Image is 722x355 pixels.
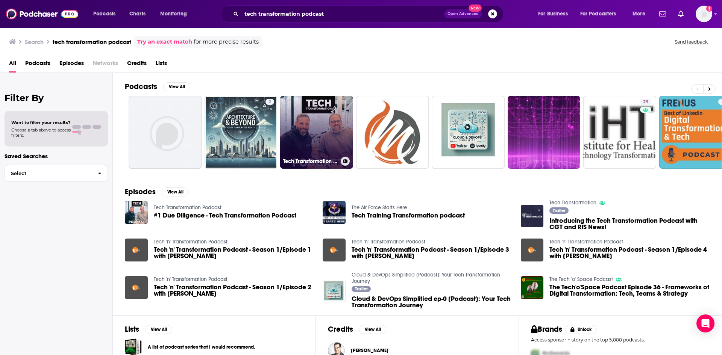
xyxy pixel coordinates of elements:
[521,205,544,228] img: Introducing the Tech Transformation Podcast with CGT and RIS News!
[125,325,139,334] h2: Lists
[531,325,562,334] h2: Brands
[25,57,50,73] span: Podcasts
[6,7,78,21] img: Podchaser - Follow, Share and Rate Podcasts
[444,9,482,18] button: Open AdvancedNew
[352,272,500,284] a: Cloud & DevOps Simplified [Podcast]: Your Tech Transformation Journey
[328,325,386,334] a: CreditsView All
[549,218,710,230] span: Introducing the Tech Transformation Podcast with CGT and RIS News!
[469,5,482,12] span: New
[11,127,71,138] span: Choose a tab above to access filters.
[125,82,190,91] a: PodcastsView All
[531,337,710,343] p: Access sponsor history on the top 5,000 podcasts.
[533,8,577,20] button: open menu
[125,187,156,196] h2: Episodes
[575,8,627,20] button: open menu
[154,246,314,259] span: Tech 'n' Transformation Podcast - Season 1/Episode 1 with [PERSON_NAME]
[656,8,669,20] a: Show notifications dropdown
[228,5,511,23] div: Search podcasts, credits, & more...
[268,98,271,106] span: 2
[53,38,131,45] h3: tech transformation podcast
[352,246,512,259] span: Tech 'n' Transformation Podcast - Season 1/Episode 3 with [PERSON_NAME]
[352,246,512,259] a: Tech 'n' Transformation Podcast - Season 1/Episode 3 with Andrea Frino
[129,9,146,19] span: Charts
[549,246,710,259] a: Tech 'n' Transformation Podcast - Season 1/Episode 4 with Hamish Blythe
[538,9,568,19] span: For Business
[640,99,651,105] a: 29
[633,9,645,19] span: More
[124,8,150,20] a: Charts
[328,325,353,334] h2: Credits
[148,343,255,351] a: A list of podcast series that I would recommend.
[154,276,228,282] a: Tech 'n' Transformation Podcast
[696,6,712,22] span: Logged in as tyllerbarner
[125,325,172,334] a: ListsView All
[93,9,115,19] span: Podcasts
[352,296,512,308] a: Cloud & DevOps Simplified ep-0 [Podcast]: Your Tech Transformation Journey
[5,153,108,160] p: Saved Searches
[352,212,465,219] a: Tech Training Transformation podcast
[351,347,388,353] a: Ricardo Belmar
[549,239,623,245] a: Tech 'n' Transformation Podcast
[156,57,167,73] a: Lists
[125,201,148,224] img: #1 Due Diligence - Tech Transformation Podcast
[323,201,346,224] img: Tech Training Transformation podcast
[194,38,259,46] span: for more precise results
[643,98,648,106] span: 29
[127,57,147,73] span: Credits
[59,57,84,73] a: Episodes
[11,120,71,125] span: Want to filter your results?
[88,8,125,20] button: open menu
[93,57,118,73] span: Networks
[706,6,712,12] svg: Add a profile image
[145,325,172,334] button: View All
[154,212,296,219] span: #1 Due Diligence - Tech Transformation Podcast
[553,208,566,213] span: Trailer
[25,38,44,45] h3: Search
[154,284,314,297] span: Tech 'n' Transformation Podcast - Season 1/Episode 2 with [PERSON_NAME]
[696,6,712,22] button: Show profile menu
[163,82,190,91] button: View All
[323,239,346,261] a: Tech 'n' Transformation Podcast - Season 1/Episode 3 with Andrea Frino
[162,187,189,196] button: View All
[696,6,712,22] img: User Profile
[5,165,108,182] button: Select
[155,8,197,20] button: open menu
[355,287,368,291] span: Trailer
[241,8,444,20] input: Search podcasts, credits, & more...
[9,57,16,73] a: All
[154,246,314,259] a: Tech 'n' Transformation Podcast - Season 1/Episode 1 with Damian Fessey
[352,239,425,245] a: Tech 'n' Transformation Podcast
[5,92,108,103] h2: Filter By
[160,9,187,19] span: Monitoring
[565,325,597,334] button: Unlock
[280,96,353,169] a: Tech Transformation Podcast
[583,96,656,169] a: 29
[447,12,479,16] span: Open Advanced
[521,276,544,299] a: The Tech'o'Space Podcast Episode 36 - Frameworks of Digital Transformation: Tech, Teams & Strategy
[125,276,148,299] img: Tech 'n' Transformation Podcast - Season 1/Episode 2 with Ben Brown
[696,314,714,332] div: Open Intercom Messenger
[154,239,228,245] a: Tech 'n' Transformation Podcast
[125,239,148,261] img: Tech 'n' Transformation Podcast - Season 1/Episode 1 with Damian Fessey
[521,239,544,261] img: Tech 'n' Transformation Podcast - Season 1/Episode 4 with Hamish Blythe
[323,280,346,303] img: Cloud & DevOps Simplified ep-0 [Podcast]: Your Tech Transformation Journey
[283,158,338,165] h3: Tech Transformation Podcast
[125,82,157,91] h2: Podcasts
[549,246,710,259] span: Tech 'n' Transformation Podcast - Season 1/Episode 4 with [PERSON_NAME]
[580,9,616,19] span: For Podcasters
[549,276,613,282] a: The Tech 'o' Space Podcast
[549,284,710,297] span: The Tech'o'Space Podcast Episode 36 - Frameworks of Digital Transformation: Tech, Teams & Strategy
[205,96,278,169] a: 2
[265,99,274,105] a: 2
